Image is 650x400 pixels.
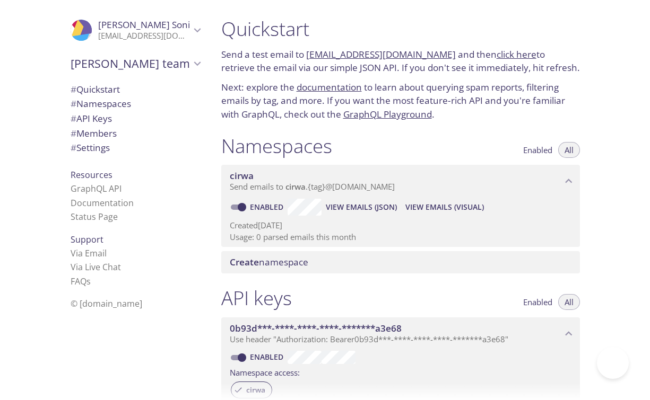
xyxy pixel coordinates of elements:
[98,31,190,41] p: [EMAIL_ADDRESS][DOMAIN_NAME]
[221,165,580,198] div: cirwa namespace
[62,96,209,111] div: Namespaces
[297,81,362,93] a: documentation
[71,275,91,287] a: FAQ
[221,251,580,273] div: Create namespace
[71,298,142,309] span: © [DOMAIN_NAME]
[62,140,209,155] div: Team Settings
[62,13,209,48] div: Shaan Soni
[71,112,76,125] span: #
[230,232,571,243] p: Usage: 0 parsed emails this month
[62,50,209,77] div: Shaan's team
[230,181,395,192] span: Send emails to . {tag} @[DOMAIN_NAME]
[558,142,580,158] button: All
[230,170,254,182] span: cirwa
[285,181,306,192] span: cirwa
[71,56,190,71] span: [PERSON_NAME] team
[71,234,103,245] span: Support
[221,134,332,158] h1: Namespaces
[62,126,209,141] div: Members
[248,202,288,212] a: Enabled
[86,275,91,287] span: s
[71,183,122,194] a: GraphQL API
[71,127,117,139] span: Members
[221,81,580,121] p: Next: explore the to learn about querying spam reports, filtering emails by tag, and more. If you...
[71,112,112,125] span: API Keys
[98,19,190,31] span: [PERSON_NAME] Soni
[221,17,580,41] h1: Quickstart
[401,199,488,216] button: View Emails (Visual)
[71,197,134,209] a: Documentation
[71,127,76,139] span: #
[230,220,571,231] p: Created [DATE]
[517,294,559,310] button: Enabled
[230,256,308,268] span: namespace
[343,108,432,120] a: GraphQL Playground
[221,286,292,310] h1: API keys
[248,352,288,362] a: Enabled
[497,48,536,60] a: click here
[230,256,259,268] span: Create
[62,82,209,97] div: Quickstart
[326,201,397,214] span: View Emails (JSON)
[230,364,300,379] label: Namespace access:
[71,83,120,95] span: Quickstart
[306,48,456,60] a: [EMAIL_ADDRESS][DOMAIN_NAME]
[71,141,110,154] span: Settings
[517,142,559,158] button: Enabled
[71,247,107,259] a: Via Email
[71,211,118,223] a: Status Page
[71,83,76,95] span: #
[558,294,580,310] button: All
[221,48,580,75] p: Send a test email to and then to retrieve the email via our simple JSON API. If you don't see it ...
[71,141,76,154] span: #
[322,199,401,216] button: View Emails (JSON)
[71,97,131,110] span: Namespaces
[62,111,209,126] div: API Keys
[71,169,112,181] span: Resources
[405,201,484,214] span: View Emails (Visual)
[597,347,629,379] iframe: Help Scout Beacon - Open
[71,97,76,110] span: #
[231,381,272,398] div: cirwa
[71,261,121,273] a: Via Live Chat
